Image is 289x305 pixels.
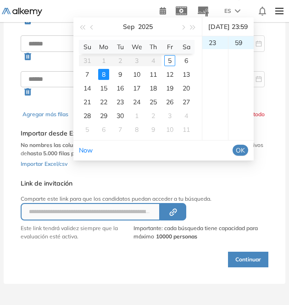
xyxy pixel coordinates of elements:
img: Logo [2,8,42,16]
button: OK [233,145,248,156]
td: 2025-09-22 [95,95,112,109]
th: Fr [161,40,178,54]
td: 2025-09-06 [178,54,195,68]
div: 20 [181,83,192,94]
div: 25 [148,96,159,107]
div: 12 [164,69,175,80]
td: 2025-09-13 [178,68,195,81]
td: 2025-09-16 [112,81,128,95]
td: 2025-10-09 [145,123,161,136]
button: Importar Excel/csv [21,158,67,169]
div: 5 [164,55,175,66]
td: 2025-09-27 [178,95,195,109]
td: 2025-09-29 [95,109,112,123]
div: 29 [98,110,109,121]
th: Tu [112,40,128,54]
th: Su [79,40,95,54]
div: 24 [131,96,142,107]
div: 21 [82,96,93,107]
h5: Link de invitación [21,180,268,187]
div: 16 [115,83,126,94]
td: 2025-10-06 [95,123,112,136]
div: 26 [164,96,175,107]
td: 2025-09-18 [145,81,161,95]
th: Sa [178,40,195,54]
div: 10 [164,124,175,135]
div: 9 [115,69,126,80]
td: 2025-09-30 [112,109,128,123]
td: 2025-10-04 [178,109,195,123]
p: y respeta el orden: . Podrás importar archivos de . Cada evaluación tiene un . [21,141,268,158]
td: 2025-09-20 [178,81,195,95]
div: 8 [131,124,142,135]
td: 2025-10-01 [128,109,145,123]
button: Agregar más filas [22,110,68,119]
div: 14 [82,83,93,94]
div: 18 [148,83,159,94]
th: Mo [95,40,112,54]
div: 9 [148,124,159,135]
td: 2025-09-09 [112,68,128,81]
span: ES [224,7,231,15]
td: 2025-09-15 [95,81,112,95]
div: 1 [131,110,142,121]
a: Now [79,146,93,154]
div: 30 [115,110,126,121]
th: Th [145,40,161,54]
td: 2025-10-03 [161,109,178,123]
div: 8 [98,69,109,80]
td: 2025-09-11 [145,68,161,81]
h5: Importar desde Excel o CSV [21,130,268,137]
td: 2025-10-10 [161,123,178,136]
td: 2025-09-17 [128,81,145,95]
td: 2025-09-26 [161,95,178,109]
td: 2025-09-12 [161,68,178,81]
div: 23 [202,36,228,49]
td: 2025-10-11 [178,123,195,136]
div: 13 [181,69,192,80]
span: Importar Excel/csv [21,160,67,167]
span: OK [236,145,245,155]
div: 3 [164,110,175,121]
strong: 10000 personas [156,233,197,240]
div: [DATE] 23:59 [206,17,250,36]
td: 2025-09-21 [79,95,95,109]
div: 5 [82,124,93,135]
td: 2025-09-05 [161,54,178,68]
button: Sep [123,17,134,36]
td: 2025-10-05 [79,123,95,136]
div: 17 [131,83,142,94]
div: 23 [115,96,126,107]
img: Menu [272,2,287,20]
img: arrow [235,9,240,13]
div: 2 [148,110,159,121]
div: 59 [228,36,254,49]
b: hasta 5.000 filas por vez [27,150,90,157]
div: 22 [98,96,109,107]
b: No nombres las columnas [21,141,87,148]
td: 2025-09-14 [79,81,95,95]
div: 11 [148,69,159,80]
div: 6 [98,124,109,135]
div: 19 [164,83,175,94]
span: Importante: cada búsqueda tiene capacidad para máximo [133,224,268,241]
div: 10 [131,69,142,80]
td: 2025-09-28 [79,109,95,123]
div: 11 [181,124,192,135]
div: 7 [115,124,126,135]
div: 4 [181,110,192,121]
td: 2025-09-25 [145,95,161,109]
div: 27 [181,96,192,107]
div: 7 [82,69,93,80]
th: We [128,40,145,54]
div: 15 [98,83,109,94]
button: 2025 [138,17,153,36]
td: 2025-09-07 [79,68,95,81]
td: 2025-10-08 [128,123,145,136]
p: Comparte este link para que los candidatos puedan acceder a tu búsqueda. [21,195,268,203]
button: Continuar [228,252,268,267]
td: 2025-09-08 [95,68,112,81]
td: 2025-10-02 [145,109,161,123]
div: 28 [82,110,93,121]
td: 2025-10-07 [112,123,128,136]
